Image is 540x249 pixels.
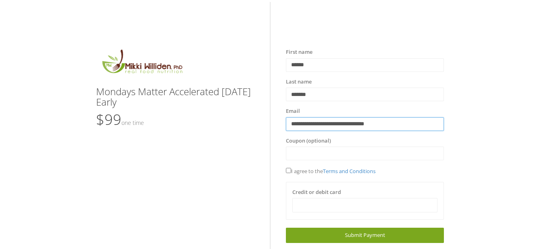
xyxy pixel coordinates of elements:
[286,167,376,175] span: I agree to the
[286,107,300,115] label: Email
[345,231,385,239] span: Submit Payment
[96,86,254,108] h3: Mondays Matter Accelerated [DATE] Early
[286,228,444,243] a: Submit Payment
[286,78,312,86] label: Last name
[323,167,376,175] a: Terms and Conditions
[286,137,331,145] label: Coupon (optional)
[286,48,312,56] label: First name
[298,202,432,209] iframe: Secure card payment input frame
[121,119,144,127] small: One time
[96,48,188,78] img: MikkiLogoMain.png
[292,188,341,196] label: Credit or debit card
[96,110,144,129] span: $99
